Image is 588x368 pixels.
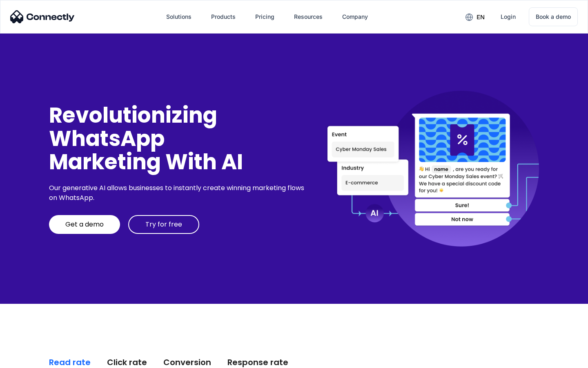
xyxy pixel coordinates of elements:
aside: Language selected: English [8,354,49,365]
a: Book a demo [529,7,578,26]
div: Resources [294,11,323,22]
a: Login [494,7,522,27]
div: Company [342,11,368,22]
div: Pricing [255,11,274,22]
img: Connectly Logo [10,10,75,23]
a: Pricing [249,7,281,27]
div: Login [501,11,516,22]
ul: Language list [16,354,49,365]
div: en [477,11,485,23]
a: Get a demo [49,215,120,234]
div: Read rate [49,357,91,368]
div: Products [211,11,236,22]
div: Click rate [107,357,147,368]
div: Solutions [166,11,192,22]
div: Get a demo [65,220,104,229]
div: Try for free [145,220,182,229]
a: Try for free [128,215,199,234]
div: Revolutionizing WhatsApp Marketing With AI [49,103,307,174]
div: Conversion [163,357,211,368]
div: Our generative AI allows businesses to instantly create winning marketing flows on WhatsApp. [49,183,307,203]
div: Response rate [227,357,288,368]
